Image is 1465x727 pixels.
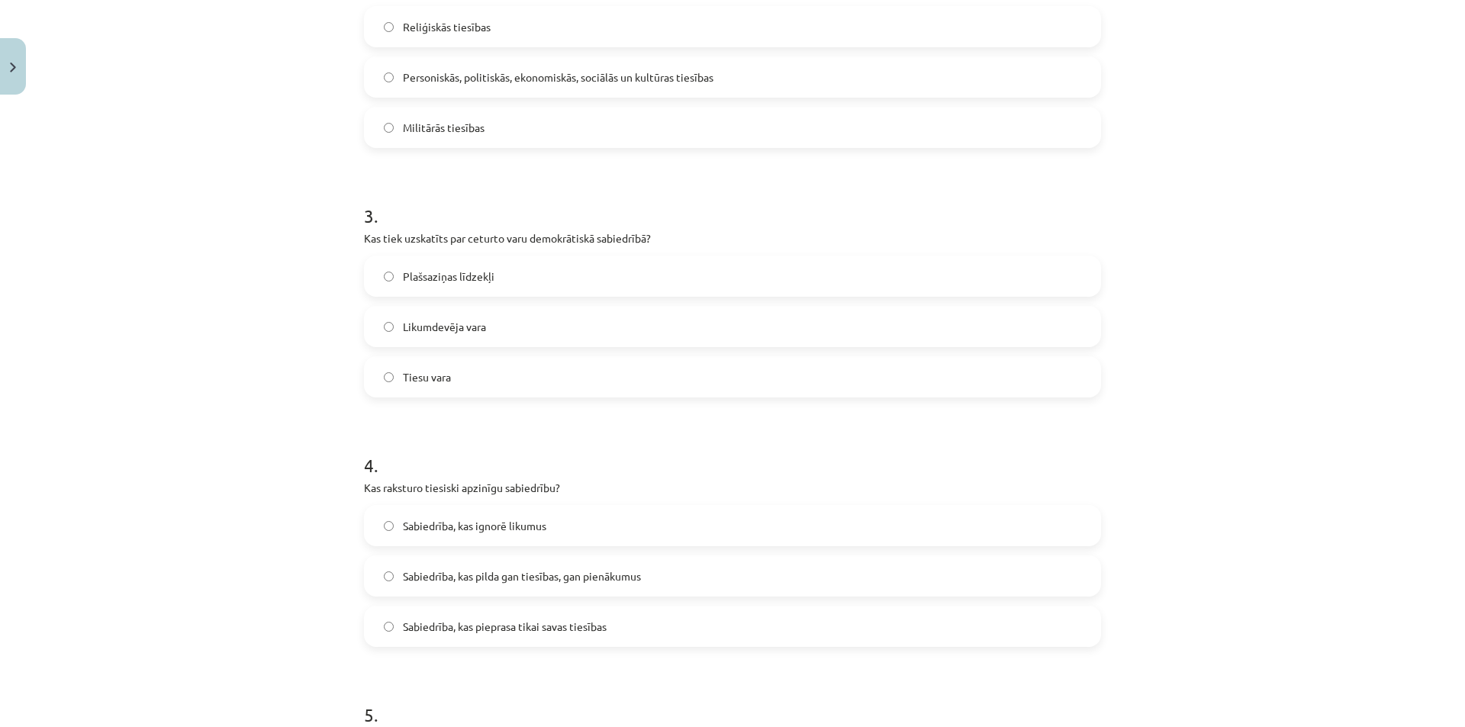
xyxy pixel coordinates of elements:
[384,72,394,82] input: Personiskās, politiskās, ekonomiskās, sociālās un kultūras tiesības
[384,22,394,32] input: Reliģiskās tiesības
[403,269,494,285] span: Plašsaziņas līdzekļi
[364,428,1101,475] h1: 4 .
[364,677,1101,725] h1: 5 .
[364,179,1101,226] h1: 3 .
[384,272,394,281] input: Plašsaziņas līdzekļi
[403,518,546,534] span: Sabiedrība, kas ignorē likumus
[403,619,607,635] span: Sabiedrība, kas pieprasa tikai savas tiesības
[403,319,486,335] span: Likumdevēja vara
[384,622,394,632] input: Sabiedrība, kas pieprasa tikai savas tiesības
[403,69,713,85] span: Personiskās, politiskās, ekonomiskās, sociālās un kultūras tiesības
[403,19,491,35] span: Reliģiskās tiesības
[364,480,1101,496] p: Kas raksturo tiesiski apzinīgu sabiedrību?
[384,571,394,581] input: Sabiedrība, kas pilda gan tiesības, gan pienākumus
[403,120,485,136] span: Militārās tiesības
[10,63,16,72] img: icon-close-lesson-0947bae3869378f0d4975bcd49f059093ad1ed9edebbc8119c70593378902aed.svg
[384,521,394,531] input: Sabiedrība, kas ignorē likumus
[403,568,641,584] span: Sabiedrība, kas pilda gan tiesības, gan pienākumus
[384,123,394,133] input: Militārās tiesības
[364,230,1101,246] p: Kas tiek uzskatīts par ceturto varu demokrātiskā sabiedrībā?
[384,322,394,332] input: Likumdevēja vara
[403,369,451,385] span: Tiesu vara
[384,372,394,382] input: Tiesu vara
